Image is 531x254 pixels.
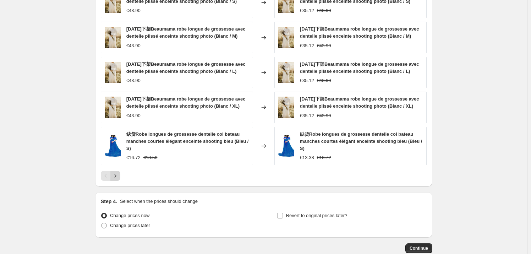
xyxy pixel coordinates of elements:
[110,223,150,228] span: Change prices later
[126,131,249,151] span: 缺货Robe longues de grossesse dentelle col bateau manches courtes élégant enceinte shooting bleu (B...
[110,213,149,218] span: Change prices now
[286,213,347,218] span: Revert to original prices later?
[101,198,117,205] h2: Step 4.
[126,26,246,39] span: [DATE]下架Beaumama robe longue de grossesse avec dentelle plissé enceinte shooting photo (Blanc / M)
[105,135,121,157] img: 10107502984-2_a3640e2a-a071-4a01-8183-328705be8a92_80x.jpg
[126,96,246,109] span: [DATE]下架Beaumama robe longue de grossesse avec dentelle plissé enceinte shooting photo (Blanc / XL)
[120,198,198,205] p: Select when the prices should change
[126,112,141,119] div: €43.90
[278,97,294,118] img: 19e2fc889f61220dd8aa1a34dfae6a10_80x.jpg
[110,171,120,181] button: Next
[300,96,419,109] span: [DATE]下架Beaumama robe longue de grossesse avec dentelle plissé enceinte shooting photo (Blanc / XL)
[126,77,141,84] div: €43.90
[300,154,314,161] div: €13.38
[143,154,158,161] strike: €18.58
[317,112,331,119] strike: €43.90
[317,77,331,84] strike: €43.90
[126,42,141,49] div: €43.90
[105,27,121,48] img: 19e2fc889f61220dd8aa1a34dfae6a10_80x.jpg
[405,243,432,253] button: Continue
[278,135,294,157] img: 10107502984-2_a3640e2a-a071-4a01-8183-328705be8a92_80x.jpg
[300,42,314,49] div: €35.12
[300,112,314,119] div: €35.12
[300,61,419,74] span: [DATE]下架Beaumama robe longue de grossesse avec dentelle plissé enceinte shooting photo (Blanc / L)
[278,27,294,48] img: 19e2fc889f61220dd8aa1a34dfae6a10_80x.jpg
[126,7,141,14] div: €43.90
[300,131,422,151] span: 缺货Robe longues de grossesse dentelle col bateau manches courtes élégant enceinte shooting bleu (B...
[278,62,294,83] img: 19e2fc889f61220dd8aa1a34dfae6a10_80x.jpg
[105,97,121,118] img: 19e2fc889f61220dd8aa1a34dfae6a10_80x.jpg
[126,61,246,74] span: [DATE]下架Beaumama robe longue de grossesse avec dentelle plissé enceinte shooting photo (Blanc / L)
[317,154,331,161] strike: €16.72
[105,62,121,83] img: 19e2fc889f61220dd8aa1a34dfae6a10_80x.jpg
[317,42,331,49] strike: €43.90
[300,26,419,39] span: [DATE]下架Beaumama robe longue de grossesse avec dentelle plissé enceinte shooting photo (Blanc / M)
[126,154,141,161] div: €16.72
[317,7,331,14] strike: €43.90
[300,77,314,84] div: €35.12
[101,171,120,181] nav: Pagination
[300,7,314,14] div: €35.12
[410,245,428,251] span: Continue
